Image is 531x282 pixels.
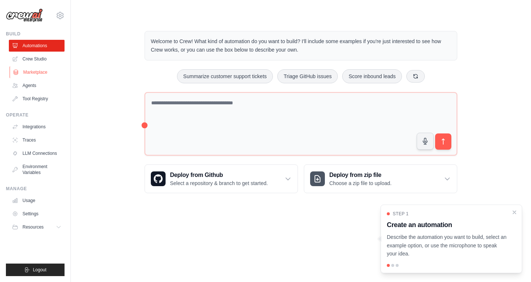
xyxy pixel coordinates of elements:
div: Manage [6,186,65,192]
a: Tool Registry [9,93,65,105]
p: Choose a zip file to upload. [329,180,392,187]
a: Agents [9,80,65,91]
button: Close walkthrough [511,209,517,215]
a: Marketplace [10,66,65,78]
a: Crew Studio [9,53,65,65]
h3: Deploy from zip file [329,171,392,180]
span: Logout [33,267,46,273]
span: Resources [22,224,44,230]
div: Build [6,31,65,37]
a: Usage [9,195,65,206]
a: Environment Variables [9,161,65,178]
button: Score inbound leads [342,69,402,83]
button: Logout [6,264,65,276]
a: Settings [9,208,65,220]
h3: Deploy from Github [170,171,268,180]
a: LLM Connections [9,147,65,159]
h3: Create an automation [387,220,507,230]
img: Logo [6,8,43,22]
button: Summarize customer support tickets [177,69,273,83]
span: Step 1 [393,211,409,217]
a: Traces [9,134,65,146]
a: Automations [9,40,65,52]
button: Triage GitHub issues [277,69,338,83]
iframe: Chat Widget [494,247,531,282]
a: Integrations [9,121,65,133]
button: Resources [9,221,65,233]
div: Operate [6,112,65,118]
p: Describe the automation you want to build, select an example option, or use the microphone to spe... [387,233,507,258]
p: Select a repository & branch to get started. [170,180,268,187]
p: Welcome to Crew! What kind of automation do you want to build? I'll include some examples if you'... [151,37,451,54]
